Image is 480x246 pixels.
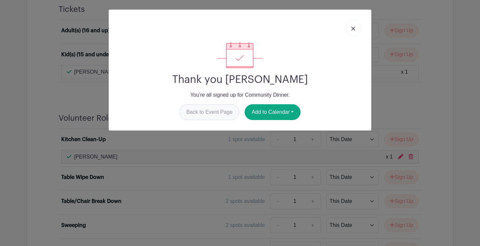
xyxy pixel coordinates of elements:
img: signup_complete-c468d5dda3e2740ee63a24cb0ba0d3ce5d8a4ecd24259e683200fb1569d990c8.svg [217,42,263,68]
img: close_button-5f87c8562297e5c2d7936805f587ecaba9071eb48480494691a3f1689db116b3.svg [351,27,355,31]
h2: Thank you [PERSON_NAME] [114,73,366,86]
a: Back to Event Page [179,104,240,120]
button: Add to Calendar [245,104,301,120]
p: You're all signed up for Community Dinner. [114,91,366,99]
